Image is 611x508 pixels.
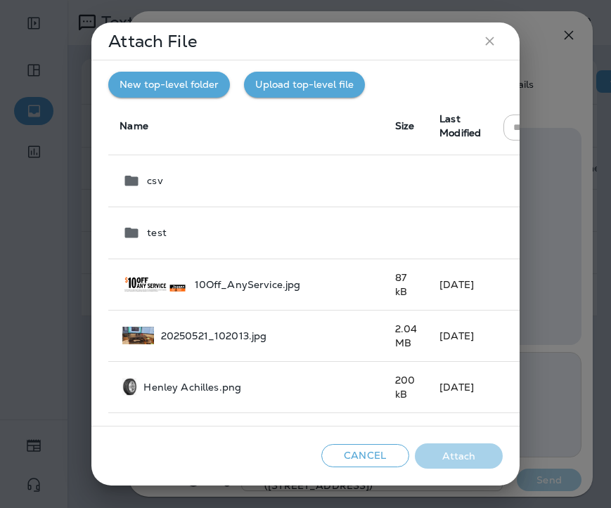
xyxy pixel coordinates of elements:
[428,310,492,361] td: [DATE]
[108,72,230,98] button: New top-level folder
[428,412,492,464] td: [DATE]
[321,444,409,467] button: Cancel
[120,119,148,132] span: Name
[439,112,481,139] span: Last Modified
[195,279,301,290] p: 10Off_AnyService.jpg
[147,175,162,186] p: csv
[384,259,429,310] td: 87 kB
[384,361,429,412] td: 200 kB
[147,227,167,238] p: test
[108,36,197,47] p: Attach File
[395,119,415,132] span: Size
[122,378,136,396] img: Henley%20Achilles.png
[384,412,429,464] td: 4.12 MB
[244,72,365,98] button: Upload top-level file
[384,310,429,361] td: 2.04 MB
[122,327,153,344] img: 20250521_102013.jpg
[161,330,267,341] p: 20250521_102013.jpg
[143,382,241,393] p: Henley Achilles.png
[477,28,503,54] button: close
[428,361,492,412] td: [DATE]
[122,275,187,293] img: 10Off_AnyService.jpg
[428,259,492,310] td: [DATE]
